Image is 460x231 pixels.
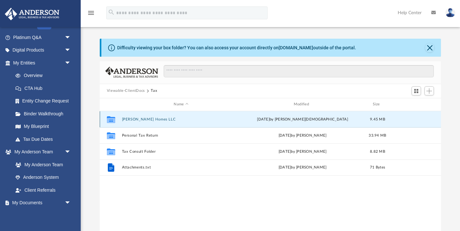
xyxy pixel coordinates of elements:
a: Tax Due Dates [9,133,81,146]
a: Entity Change Request [9,95,81,108]
div: id [103,101,119,107]
a: Box [9,209,74,222]
img: Anderson Advisors Platinum Portal [3,8,61,20]
button: Attachments.txt [122,165,240,169]
div: Difficulty viewing your box folder? You can also access your account directly on outside of the p... [117,44,356,51]
span: 33.94 MB [369,133,386,137]
span: arrow_drop_down [65,56,77,70]
button: Close [425,43,434,52]
a: My Blueprint [9,120,77,133]
div: [DATE] by [PERSON_NAME] [243,132,362,138]
a: CTA Hub [9,82,81,95]
i: search [108,9,115,16]
span: [DATE] [257,117,270,121]
div: id [393,101,438,107]
span: 9.45 MB [370,117,385,121]
span: arrow_drop_down [65,44,77,57]
span: 71 Bytes [370,166,385,169]
div: Modified [243,101,362,107]
button: Personal Tax Return [122,133,240,137]
img: User Pic [445,8,455,17]
div: [DATE] by [PERSON_NAME] [243,149,362,154]
a: My Anderson Teamarrow_drop_down [5,146,77,159]
span: 8.82 MB [370,149,385,153]
a: [DOMAIN_NAME] [279,45,313,50]
i: menu [87,9,95,17]
div: by [PERSON_NAME][DEMOGRAPHIC_DATA] [243,116,362,122]
a: My Documentsarrow_drop_down [5,197,77,209]
button: Tax Consult Folder [122,149,240,153]
a: My Entitiesarrow_drop_down [5,56,81,69]
span: arrow_drop_down [65,197,77,210]
a: Digital Productsarrow_drop_down [5,44,81,57]
input: Search files and folders [164,65,434,77]
span: arrow_drop_down [65,146,77,159]
a: menu [87,12,95,17]
a: Client Referrals [9,184,77,197]
a: Platinum Q&Aarrow_drop_down [5,31,81,44]
button: Tax [151,88,157,94]
span: arrow_drop_down [65,31,77,44]
div: Size [364,101,390,107]
button: Viewable-ClientDocs [107,88,145,94]
a: My Anderson Team [9,158,74,171]
a: Overview [9,69,81,82]
button: Add [424,86,434,95]
a: Anderson System [9,171,77,184]
a: Binder Walkthrough [9,107,81,120]
div: [DATE] by [PERSON_NAME] [243,165,362,170]
div: Name [121,101,240,107]
button: [PERSON_NAME] Homes LLC [122,117,240,121]
button: Switch to Grid View [412,86,421,95]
